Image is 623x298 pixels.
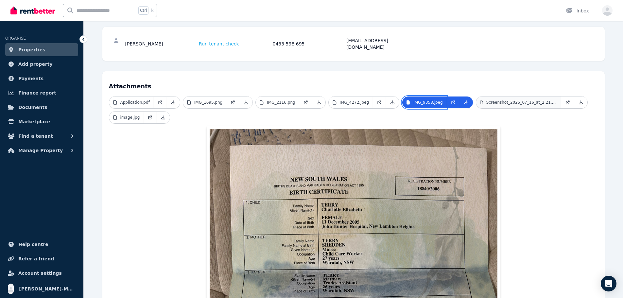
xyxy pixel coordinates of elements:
a: Payments [5,72,78,85]
span: Payments [18,75,43,82]
div: [EMAIL_ADDRESS][DOMAIN_NAME] [346,37,418,50]
span: Add property [18,60,53,68]
div: [PERSON_NAME] [125,37,197,50]
a: Add property [5,58,78,71]
a: Account settings [5,267,78,280]
a: Refer a friend [5,252,78,265]
button: Find a tenant [5,130,78,143]
p: Screenshot_2025_07_16_at_2.21.52 am.png [486,100,557,105]
a: Download Attachment [167,96,180,108]
p: IMG_1695.png [194,100,222,105]
a: Open in new Tab [154,96,167,108]
a: Open in new Tab [144,112,157,123]
a: Finance report [5,86,78,99]
span: k [151,8,153,13]
span: Help centre [18,240,48,248]
p: IMG_9358.jpeg [413,100,443,105]
a: Download Attachment [574,96,587,108]
button: Manage Property [5,144,78,157]
span: Run tenant check [199,41,239,47]
a: Help centre [5,238,78,251]
a: Download Attachment [157,112,170,123]
a: Properties [5,43,78,56]
span: Properties [18,46,45,54]
a: Open in new Tab [561,96,574,108]
a: Download Attachment [460,96,473,108]
div: 0433 598 695 [273,37,345,50]
span: [PERSON_NAME]-May [PERSON_NAME] [19,285,76,293]
a: Screenshot_2025_07_16_at_2.21.52 am.png [476,96,561,108]
a: Download Attachment [312,96,325,108]
a: Open in new Tab [373,96,386,108]
span: Manage Property [18,147,63,154]
a: Marketplace [5,115,78,128]
span: Account settings [18,269,62,277]
a: IMG_1695.png [183,96,226,108]
div: Open Intercom Messenger [601,276,616,291]
span: Refer a friend [18,255,54,263]
p: IMG_2116.png [267,100,295,105]
div: Inbox [566,8,589,14]
a: Download Attachment [239,96,252,108]
span: Marketplace [18,118,50,126]
span: ORGANISE [5,36,26,41]
a: Open in new Tab [447,96,460,108]
p: IMG_4272.jpeg [340,100,369,105]
p: image.jpg [120,115,140,120]
h4: Attachments [109,78,598,91]
p: Application.pdf [120,100,150,105]
span: Finance report [18,89,56,97]
a: Open in new Tab [226,96,239,108]
a: IMG_2116.png [256,96,299,108]
a: image.jpg [109,112,144,123]
a: Open in new Tab [299,96,312,108]
a: IMG_9358.jpeg [402,96,447,108]
span: Find a tenant [18,132,53,140]
img: RentBetter [10,6,55,15]
a: Documents [5,101,78,114]
span: Documents [18,103,47,111]
a: Download Attachment [386,96,399,108]
span: Ctrl [138,6,148,15]
a: Application.pdf [109,96,154,108]
a: IMG_4272.jpeg [329,96,373,108]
